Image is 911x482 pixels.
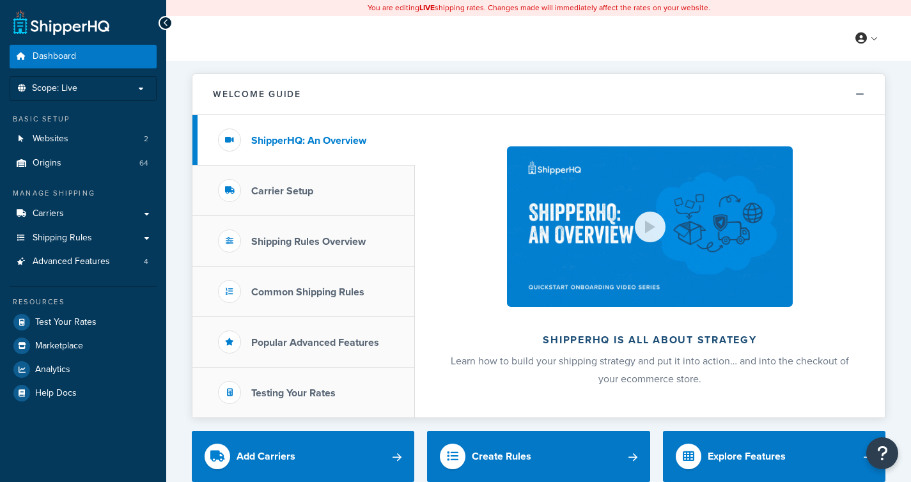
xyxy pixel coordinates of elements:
[10,127,157,151] a: Websites2
[33,208,64,219] span: Carriers
[419,2,435,13] b: LIVE
[33,158,61,169] span: Origins
[10,250,157,274] li: Advanced Features
[139,158,148,169] span: 64
[35,364,70,375] span: Analytics
[866,437,898,469] button: Open Resource Center
[192,431,414,482] a: Add Carriers
[213,89,301,99] h2: Welcome Guide
[32,83,77,94] span: Scope: Live
[10,188,157,199] div: Manage Shipping
[35,317,97,328] span: Test Your Rates
[33,51,76,62] span: Dashboard
[10,45,157,68] a: Dashboard
[449,334,851,346] h2: ShipperHQ is all about strategy
[10,202,157,226] a: Carriers
[10,358,157,381] a: Analytics
[251,286,364,298] h3: Common Shipping Rules
[10,311,157,334] a: Test Your Rates
[451,354,849,386] span: Learn how to build your shipping strategy and put it into action… and into the checkout of your e...
[251,135,366,146] h3: ShipperHQ: An Overview
[507,146,792,307] img: ShipperHQ is all about strategy
[251,185,313,197] h3: Carrier Setup
[10,382,157,405] a: Help Docs
[237,447,295,465] div: Add Carriers
[33,134,68,144] span: Websites
[144,256,148,267] span: 4
[10,152,157,175] li: Origins
[144,134,148,144] span: 2
[35,341,83,352] span: Marketplace
[251,387,336,399] h3: Testing Your Rates
[251,236,366,247] h3: Shipping Rules Overview
[10,114,157,125] div: Basic Setup
[10,127,157,151] li: Websites
[663,431,885,482] a: Explore Features
[472,447,531,465] div: Create Rules
[708,447,786,465] div: Explore Features
[427,431,650,482] a: Create Rules
[192,74,885,115] button: Welcome Guide
[33,233,92,244] span: Shipping Rules
[10,152,157,175] a: Origins64
[33,256,110,267] span: Advanced Features
[10,226,157,250] a: Shipping Rules
[251,337,379,348] h3: Popular Advanced Features
[10,334,157,357] a: Marketplace
[10,297,157,307] div: Resources
[35,388,77,399] span: Help Docs
[10,250,157,274] a: Advanced Features4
